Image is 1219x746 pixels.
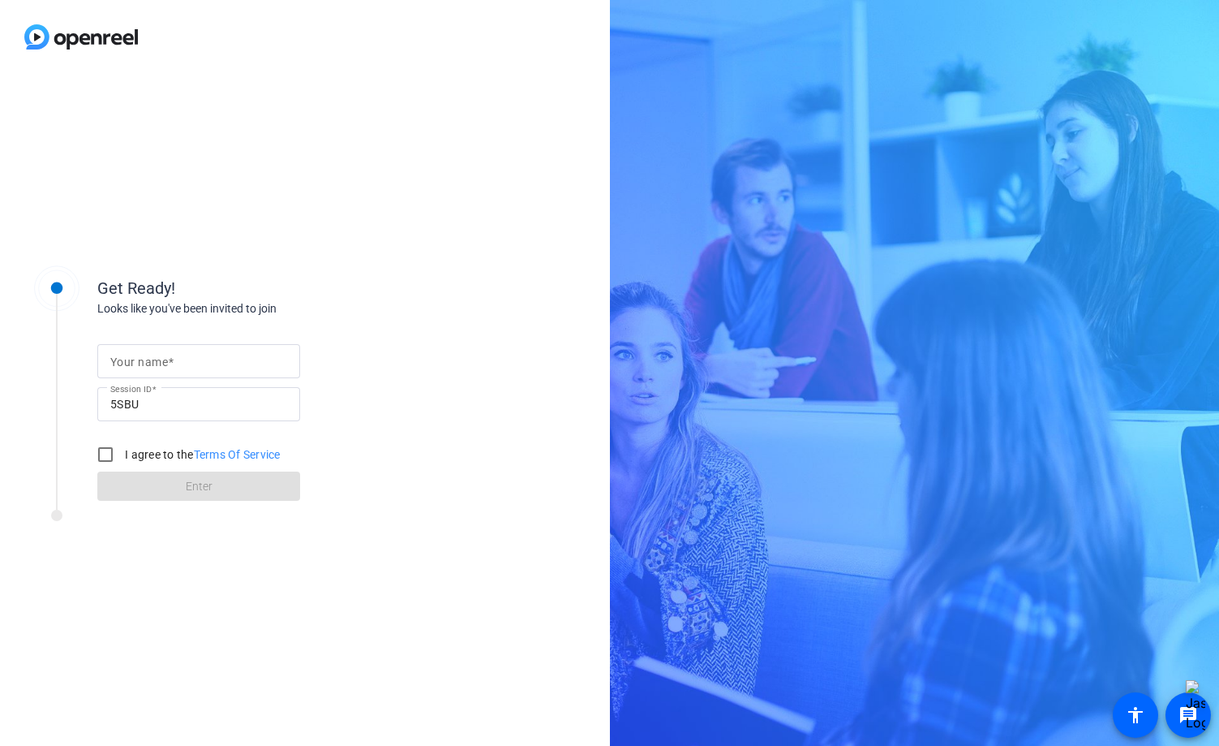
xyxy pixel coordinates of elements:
mat-icon: accessibility [1126,705,1145,725]
div: Get Ready! [97,276,422,300]
label: I agree to the [122,446,281,463]
mat-label: Session ID [110,384,152,394]
mat-icon: message [1178,705,1198,725]
a: Terms Of Service [194,448,281,461]
mat-label: Your name [110,356,168,369]
div: Looks like you've been invited to join [97,300,422,317]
